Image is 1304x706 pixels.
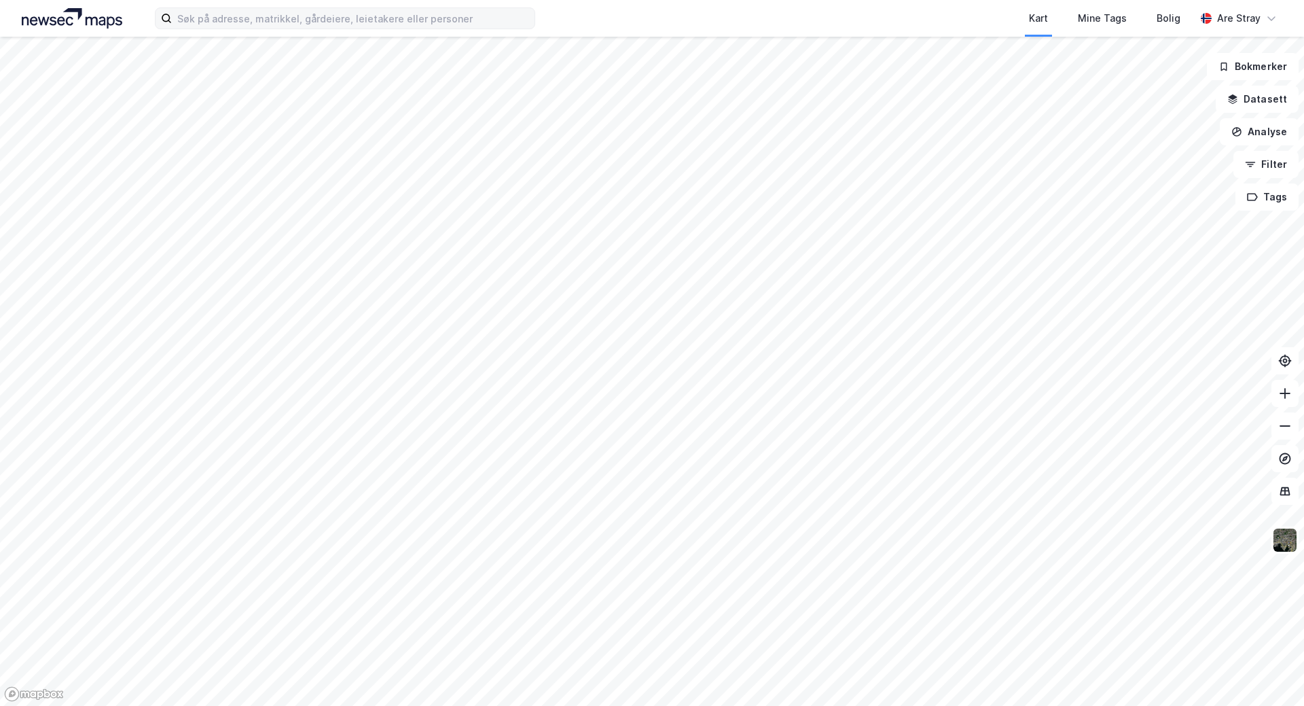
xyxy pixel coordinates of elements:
div: Kart [1029,10,1048,27]
div: Are Stray [1217,10,1261,27]
img: logo.a4113a55bc3d86da70a041830d287a7e.svg [22,8,122,29]
div: Bolig [1157,10,1180,27]
button: Analyse [1220,118,1299,145]
iframe: Chat Widget [1236,641,1304,706]
input: Søk på adresse, matrikkel, gårdeiere, leietakere eller personer [172,8,535,29]
a: Mapbox homepage [4,686,64,702]
button: Datasett [1216,86,1299,113]
button: Tags [1235,183,1299,211]
div: Mine Tags [1078,10,1127,27]
button: Filter [1233,151,1299,178]
img: 9k= [1272,527,1298,553]
button: Bokmerker [1207,53,1299,80]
